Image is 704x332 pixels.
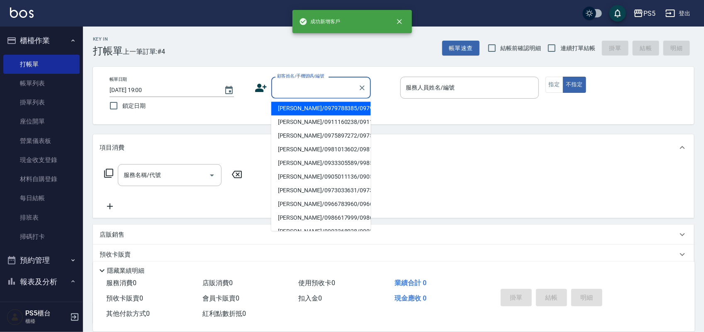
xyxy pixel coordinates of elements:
[299,279,336,287] span: 使用預收卡 0
[202,294,239,302] span: 會員卡販賣 0
[299,17,341,26] span: 成功新增客戶
[205,169,219,182] button: Open
[93,225,694,245] div: 店販銷售
[271,102,371,116] li: [PERSON_NAME]/0979788385/0979788385
[106,310,150,317] span: 其他付款方式 0
[3,296,80,315] a: 報表目錄
[7,309,23,325] img: Person
[546,77,563,93] button: 指定
[630,5,659,22] button: PS5
[93,45,123,57] h3: 打帳單
[3,30,80,51] button: 櫃檯作業
[395,279,426,287] span: 業績合計 0
[25,317,68,325] p: 櫃檯
[356,82,368,94] button: Clear
[3,271,80,293] button: 報表及分析
[395,294,426,302] span: 現金應收 0
[643,8,655,19] div: PS5
[299,294,322,302] span: 扣入金 0
[93,36,123,42] h2: Key In
[202,279,233,287] span: 店販消費 0
[271,184,371,198] li: [PERSON_NAME]/0973033631/0973033631
[609,5,626,22] button: save
[271,225,371,239] li: [PERSON_NAME]/0903368028/0903368028
[563,77,586,93] button: 不指定
[3,55,80,74] a: 打帳單
[271,211,371,225] li: [PERSON_NAME]/0986617999/0986617999
[100,250,131,259] p: 預收卡販賣
[110,76,127,82] label: 帳單日期
[501,44,541,53] span: 結帳前確認明細
[3,112,80,131] a: 座位開單
[442,41,480,56] button: 帳單速查
[25,309,68,317] h5: PS5櫃台
[100,230,124,239] p: 店販銷售
[271,129,371,143] li: [PERSON_NAME]/0975897272/0975897272
[93,134,694,161] div: 項目消費
[271,198,371,211] li: [PERSON_NAME]/0966783960/0966783960
[271,170,371,184] li: [PERSON_NAME]/0905011136/0905011136
[271,157,371,170] li: [PERSON_NAME]/0933305589/9985
[106,279,136,287] span: 服務消費 0
[107,267,144,275] p: 隱藏業績明細
[271,116,371,129] li: [PERSON_NAME]/0911160238/0911160238
[3,250,80,271] button: 預約管理
[3,74,80,93] a: 帳單列表
[3,170,80,189] a: 材料自購登錄
[122,102,146,110] span: 鎖定日期
[3,208,80,227] a: 排班表
[271,143,371,157] li: [PERSON_NAME]/0981013602/0981013602
[219,80,239,100] button: Choose date, selected date is 2025-09-13
[3,93,80,112] a: 掛單列表
[100,143,124,152] p: 項目消費
[3,131,80,150] a: 營業儀表板
[3,150,80,170] a: 現金收支登錄
[202,310,246,317] span: 紅利點數折抵 0
[662,6,694,21] button: 登出
[390,12,409,31] button: close
[277,73,324,79] label: 顧客姓名/手機號碼/編號
[110,83,216,97] input: YYYY/MM/DD hh:mm
[106,294,143,302] span: 預收卡販賣 0
[93,245,694,264] div: 預收卡販賣
[3,189,80,208] a: 每日結帳
[560,44,595,53] span: 連續打單結帳
[10,7,34,18] img: Logo
[3,227,80,246] a: 掃碼打卡
[123,46,166,57] span: 上一筆訂單:#4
